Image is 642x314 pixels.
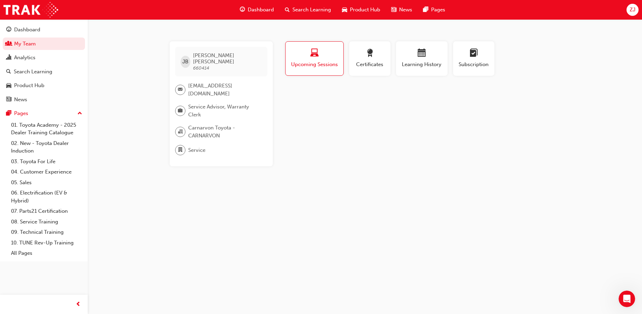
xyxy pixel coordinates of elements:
span: car-icon [6,83,11,89]
span: guage-icon [240,6,245,14]
span: search-icon [6,69,11,75]
a: My Team [3,38,85,50]
span: laptop-icon [310,49,319,58]
a: news-iconNews [386,3,418,17]
div: Product Hub [14,82,44,90]
span: Search Learning [292,6,331,14]
span: Dashboard [248,6,274,14]
a: Product Hub [3,79,85,92]
a: 09. Technical Training [8,227,85,238]
a: 05. Sales [8,177,85,188]
a: 10. TUNE Rev-Up Training [8,238,85,248]
span: Carnarvon Toyota - CARNARVON [188,124,262,139]
div: Search Learning [14,68,52,76]
a: search-iconSearch Learning [279,3,336,17]
span: email-icon [178,85,183,94]
span: organisation-icon [178,127,183,136]
span: Upcoming Sessions [291,61,338,69]
span: news-icon [391,6,396,14]
a: 01. Toyota Academy - 2025 Dealer Training Catalogue [8,120,85,138]
div: News [14,96,27,104]
span: Product Hub [350,6,380,14]
a: News [3,93,85,106]
span: learningplan-icon [470,49,478,58]
span: people-icon [6,41,11,47]
a: 04. Customer Experience [8,167,85,177]
button: Upcoming Sessions [285,41,344,76]
a: All Pages [8,248,85,259]
span: calendar-icon [418,49,426,58]
span: [EMAIL_ADDRESS][DOMAIN_NAME] [188,82,262,97]
a: car-iconProduct Hub [336,3,386,17]
button: Certificates [349,41,390,76]
span: Service Advisor, Warranty Clerk [188,103,262,118]
button: Learning History [396,41,448,76]
a: 02. New - Toyota Dealer Induction [8,138,85,156]
button: Subscription [453,41,494,76]
span: car-icon [342,6,347,14]
span: Pages [431,6,445,14]
a: 08. Service Training [8,217,85,227]
img: Trak [3,2,58,18]
span: guage-icon [6,27,11,33]
span: Subscription [458,61,489,69]
span: award-icon [366,49,374,58]
span: chart-icon [6,55,11,61]
span: ZJ [630,6,635,14]
span: Certificates [354,61,385,69]
span: department-icon [178,146,183,155]
a: guage-iconDashboard [234,3,279,17]
a: Search Learning [3,65,85,78]
span: news-icon [6,97,11,103]
a: Dashboard [3,23,85,36]
span: News [399,6,412,14]
a: 06. Electrification (EV & Hybrid) [8,188,85,206]
span: [PERSON_NAME] [PERSON_NAME] [193,52,261,65]
span: briefcase-icon [178,106,183,115]
button: DashboardMy TeamAnalyticsSearch LearningProduct HubNews [3,22,85,107]
iframe: Intercom live chat [619,291,635,307]
span: search-icon [285,6,290,14]
a: pages-iconPages [418,3,451,17]
a: 03. Toyota For Life [8,156,85,167]
span: Service [188,146,205,154]
span: pages-icon [423,6,428,14]
div: Pages [14,109,28,117]
span: prev-icon [76,300,81,309]
button: ZJ [627,4,639,16]
button: Pages [3,107,85,120]
span: 660414 [193,65,209,71]
span: up-icon [77,109,82,118]
div: Analytics [14,54,35,62]
div: Dashboard [14,26,40,34]
span: pages-icon [6,111,11,117]
span: Learning History [401,61,442,69]
a: 07. Parts21 Certification [8,206,85,217]
a: Analytics [3,51,85,64]
span: JB [182,58,189,66]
